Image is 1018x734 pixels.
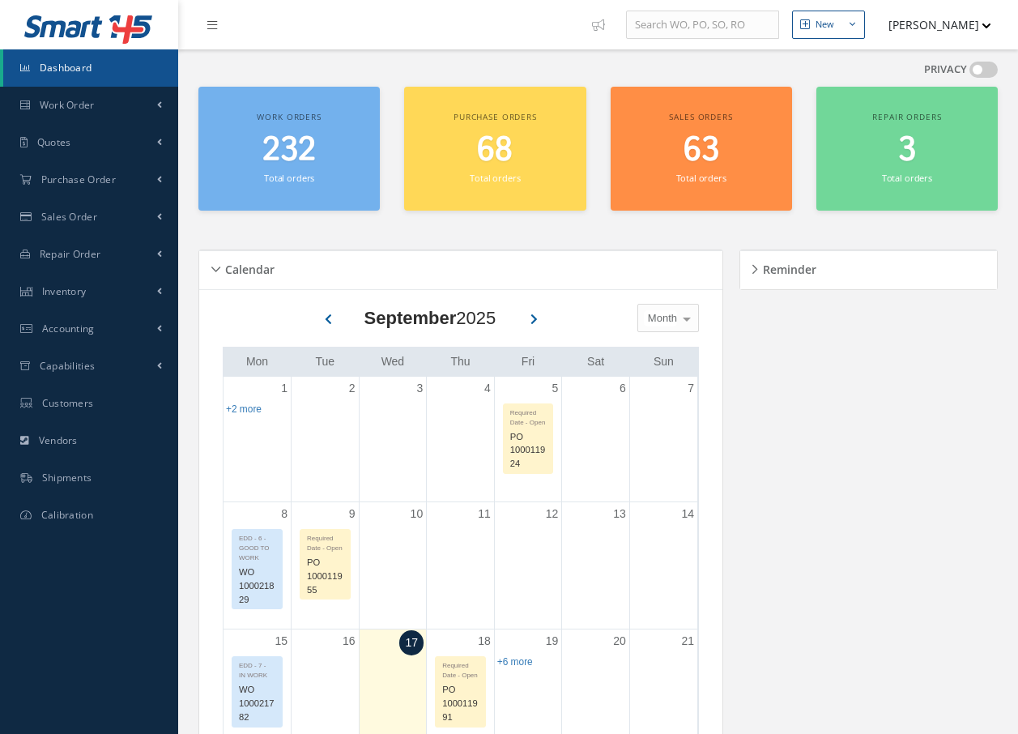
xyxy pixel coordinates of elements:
a: Work orders 232 Total orders [198,87,380,211]
a: September 9, 2025 [346,502,359,526]
td: September 14, 2025 [629,501,697,629]
a: September 19, 2025 [543,629,562,653]
div: Required Date - Open [436,657,485,681]
a: September 20, 2025 [610,629,629,653]
small: Total orders [264,172,314,184]
a: September 7, 2025 [684,377,697,400]
small: Total orders [882,172,932,184]
td: September 4, 2025 [427,377,495,502]
span: 3 [898,127,916,173]
span: Sales Order [41,210,97,224]
a: September 17, 2025 [399,630,424,655]
a: September 8, 2025 [278,502,291,526]
span: Customers [42,396,94,410]
td: September 13, 2025 [562,501,630,629]
span: 68 [477,127,513,173]
a: Tuesday [313,352,339,372]
a: September 13, 2025 [610,502,629,526]
a: September 15, 2025 [271,629,291,653]
span: Work orders [257,111,321,122]
span: Sales orders [669,111,732,122]
span: Repair orders [872,111,941,122]
span: Capabilities [40,359,96,373]
small: Total orders [676,172,726,184]
div: EDD - 6 - GOOD TO WORK [232,530,282,563]
div: New [816,18,834,32]
td: September 3, 2025 [359,377,427,502]
span: Dashboard [40,61,92,75]
span: Work Order [40,98,95,112]
div: EDD - 7 - IN WORK [232,657,282,681]
a: Monday [243,352,271,372]
a: Wednesday [378,352,408,372]
a: September 2, 2025 [346,377,359,400]
div: Required Date - Open [300,530,350,553]
td: September 5, 2025 [494,377,562,502]
span: Repair Order [40,247,101,261]
span: Calibration [41,508,93,522]
div: PO 100011991 [436,681,485,726]
span: Shipments [42,471,92,484]
a: Show 6 more events [497,656,533,668]
a: September 5, 2025 [549,377,562,400]
a: Thursday [447,352,473,372]
a: Show 2 more events [226,403,262,415]
td: September 11, 2025 [427,501,495,629]
td: September 2, 2025 [292,377,360,502]
td: September 6, 2025 [562,377,630,502]
label: PRIVACY [924,62,967,78]
td: September 1, 2025 [224,377,292,502]
div: PO 100011924 [504,428,553,473]
td: September 10, 2025 [359,501,427,629]
span: Purchase Order [41,173,116,186]
div: Required Date - Open [504,404,553,428]
a: September 12, 2025 [543,502,562,526]
div: PO 100011955 [300,553,350,599]
b: September [364,308,457,328]
span: Accounting [42,322,95,335]
h5: Reminder [758,258,816,277]
span: 63 [684,127,719,173]
a: September 6, 2025 [616,377,629,400]
a: Saturday [584,352,607,372]
td: September 9, 2025 [292,501,360,629]
a: September 4, 2025 [481,377,494,400]
button: New [792,11,865,39]
a: September 18, 2025 [475,629,494,653]
td: September 7, 2025 [629,377,697,502]
span: Inventory [42,284,87,298]
div: WO 100021782 [232,681,282,726]
a: September 10, 2025 [407,502,427,526]
span: Purchase orders [454,111,537,122]
div: WO 100021829 [232,563,282,608]
span: 232 [262,127,316,173]
a: September 3, 2025 [413,377,426,400]
a: Dashboard [3,49,178,87]
input: Search WO, PO, SO, RO [626,11,779,40]
span: Month [644,310,677,326]
h5: Calendar [220,258,275,277]
button: [PERSON_NAME] [873,9,991,41]
a: Repair orders 3 Total orders [816,87,998,211]
span: Quotes [37,135,71,149]
a: September 11, 2025 [475,502,494,526]
span: Vendors [39,433,78,447]
small: Total orders [470,172,520,184]
a: Sunday [650,352,677,372]
td: September 12, 2025 [494,501,562,629]
a: September 21, 2025 [678,629,697,653]
div: 2025 [364,305,496,331]
a: Friday [518,352,538,372]
td: September 8, 2025 [224,501,292,629]
a: Sales orders 63 Total orders [611,87,792,211]
a: Purchase orders 68 Total orders [404,87,586,211]
a: September 16, 2025 [339,629,359,653]
a: September 1, 2025 [278,377,291,400]
a: September 14, 2025 [678,502,697,526]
